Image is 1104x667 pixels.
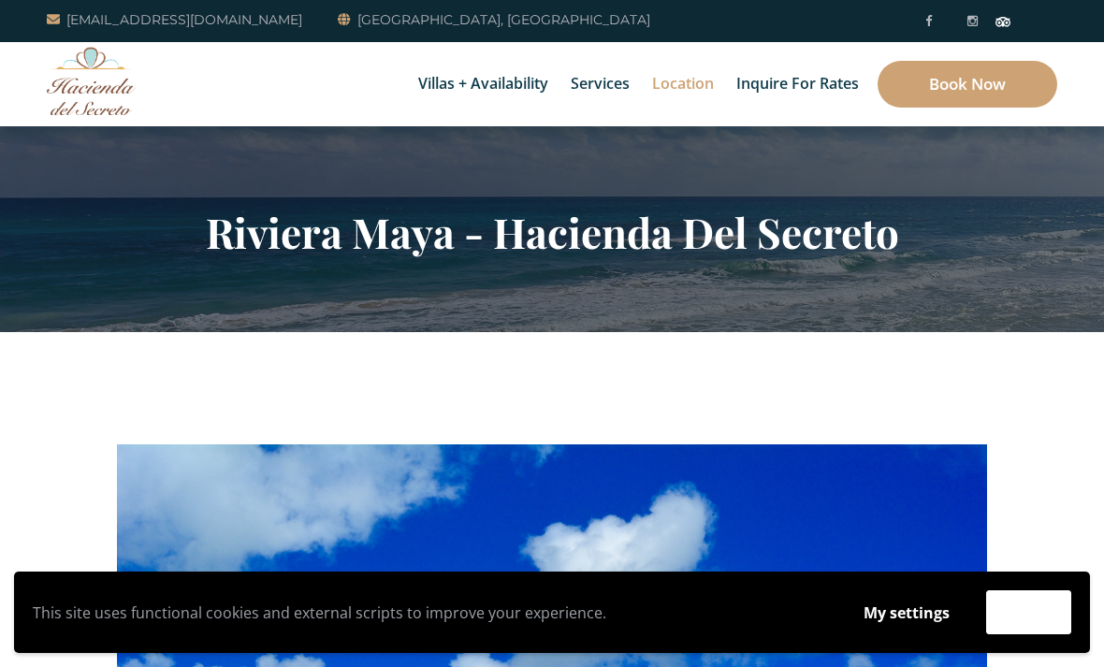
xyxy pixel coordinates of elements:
button: Accept [986,590,1071,634]
a: [EMAIL_ADDRESS][DOMAIN_NAME] [47,8,302,31]
a: Services [561,42,639,126]
img: Tripadvisor_logomark.svg [995,17,1010,26]
a: Inquire for Rates [727,42,868,126]
img: Awesome Logo [47,47,136,115]
button: My settings [846,591,967,634]
h2: Riviera Maya - Hacienda Del Secreto [117,208,987,256]
a: [GEOGRAPHIC_DATA], [GEOGRAPHIC_DATA] [338,8,650,31]
a: Location [643,42,723,126]
a: Villas + Availability [409,42,558,126]
a: Book Now [878,61,1057,108]
p: This site uses functional cookies and external scripts to improve your experience. [33,599,827,627]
